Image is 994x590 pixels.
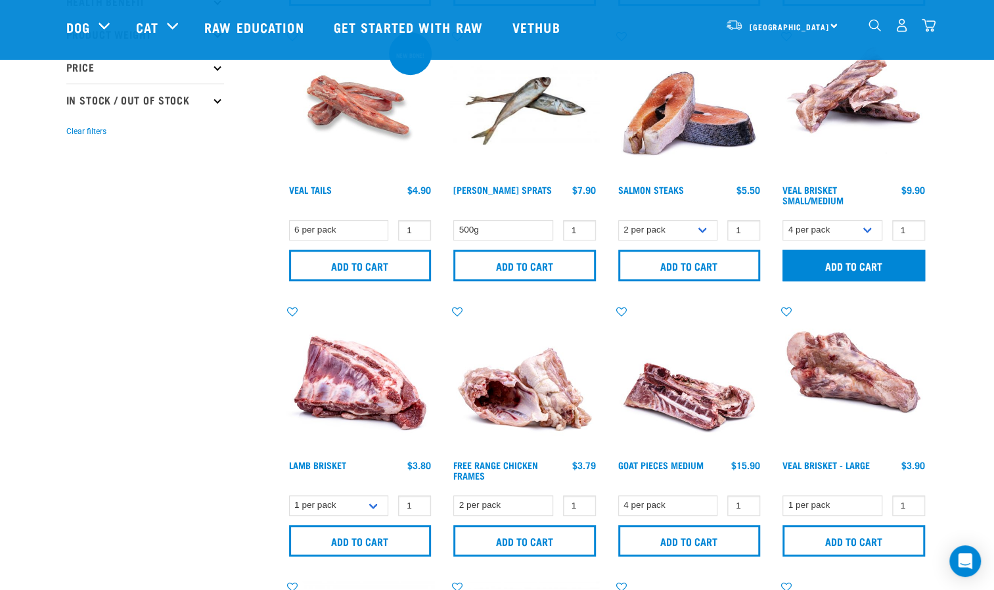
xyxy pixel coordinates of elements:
[618,463,704,467] a: Goat Pieces Medium
[407,185,431,195] div: $4.90
[286,30,435,179] img: Veal Tails
[725,19,743,31] img: van-moving.png
[191,1,320,53] a: Raw Education
[450,30,599,179] img: Jack Mackarel Sparts Raw Fish For Dogs
[453,525,596,556] input: Add to cart
[869,19,881,32] img: home-icon-1@2x.png
[782,250,925,281] input: Add to cart
[618,187,684,192] a: Salmon Steaks
[453,250,596,281] input: Add to cart
[782,525,925,556] input: Add to cart
[727,495,760,516] input: 1
[398,220,431,240] input: 1
[895,18,909,32] img: user.png
[407,460,431,470] div: $3.80
[727,220,760,240] input: 1
[66,17,90,37] a: Dog
[398,495,431,516] input: 1
[563,495,596,516] input: 1
[949,545,981,577] div: Open Intercom Messenger
[453,187,552,192] a: [PERSON_NAME] Sprats
[892,220,925,240] input: 1
[779,30,928,179] img: 1207 Veal Brisket 4pp 01
[66,125,106,137] button: Clear filters
[321,1,499,53] a: Get started with Raw
[736,185,760,195] div: $5.50
[782,463,870,467] a: Veal Brisket - Large
[572,460,596,470] div: $3.79
[66,51,224,83] p: Price
[453,463,538,478] a: Free Range Chicken Frames
[618,525,761,556] input: Add to cart
[289,525,432,556] input: Add to cart
[450,305,599,454] img: 1236 Chicken Frame Turks 01
[782,187,844,202] a: Veal Brisket Small/Medium
[779,305,928,454] img: 1205 Veal Brisket 1pp 01
[499,1,577,53] a: Vethub
[136,17,158,37] a: Cat
[615,305,764,454] img: 1197 Goat Pieces Medium 01
[922,18,936,32] img: home-icon@2x.png
[615,30,764,179] img: 1148 Salmon Steaks 01
[731,460,760,470] div: $15.90
[901,185,925,195] div: $9.90
[289,463,346,467] a: Lamb Brisket
[563,220,596,240] input: 1
[572,185,596,195] div: $7.90
[289,187,332,192] a: Veal Tails
[618,250,761,281] input: Add to cart
[901,460,925,470] div: $3.90
[66,83,224,116] p: In Stock / Out Of Stock
[286,305,435,454] img: 1240 Lamb Brisket Pieces 01
[750,24,829,29] span: [GEOGRAPHIC_DATA]
[289,250,432,281] input: Add to cart
[892,495,925,516] input: 1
